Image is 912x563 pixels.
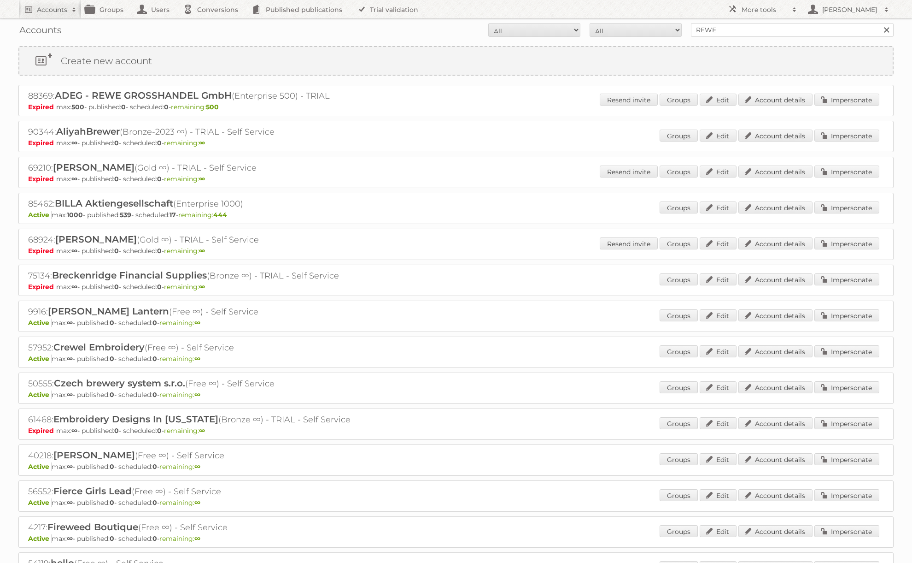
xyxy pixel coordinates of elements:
a: Groups [660,201,698,213]
a: Groups [660,237,698,249]
strong: 0 [152,391,157,399]
strong: ∞ [194,498,200,507]
span: remaining: [159,391,200,399]
strong: 0 [157,427,162,435]
a: Impersonate [814,309,879,321]
span: Expired [28,247,56,255]
strong: 0 [110,355,114,363]
a: Impersonate [814,237,879,249]
a: Edit [700,417,737,429]
h2: Accounts [37,5,67,14]
span: Active [28,391,52,399]
span: Expired [28,139,56,147]
span: Active [28,534,52,543]
strong: 0 [114,175,119,183]
a: Impersonate [814,201,879,213]
strong: 0 [157,247,162,255]
span: Expired [28,427,56,435]
a: Account details [738,489,813,501]
h2: 85462: (Enterprise 1000) [28,198,351,210]
a: Account details [738,94,813,106]
a: Resend invite [600,166,658,178]
span: Breckenridge Financial Supplies [52,270,207,281]
strong: 1000 [67,211,83,219]
strong: 0 [110,498,114,507]
a: Edit [700,94,737,106]
a: Account details [738,237,813,249]
span: remaining: [164,427,205,435]
h2: 56552: (Free ∞) - Self Service [28,486,351,498]
strong: 0 [157,139,162,147]
span: Czech brewery system s.r.o. [54,378,185,389]
a: Edit [700,525,737,537]
strong: ∞ [71,175,77,183]
span: remaining: [164,283,205,291]
strong: ∞ [199,283,205,291]
strong: ∞ [199,175,205,183]
span: Embroidery Designs In [US_STATE] [53,414,218,425]
a: Account details [738,453,813,465]
span: Expired [28,283,56,291]
h2: [PERSON_NAME] [820,5,880,14]
strong: 0 [152,319,157,327]
h2: 69210: (Gold ∞) - TRIAL - Self Service [28,162,351,174]
a: Impersonate [814,525,879,537]
span: Expired [28,103,56,111]
strong: 0 [114,139,119,147]
a: Edit [700,381,737,393]
strong: 500 [206,103,219,111]
span: remaining: [159,355,200,363]
p: max: - published: - scheduled: - [28,462,884,471]
h2: More tools [742,5,788,14]
a: Impersonate [814,417,879,429]
h2: 4217: (Free ∞) - Self Service [28,522,351,533]
a: Edit [700,130,737,142]
a: Edit [700,453,737,465]
span: Expired [28,175,56,183]
a: Account details [738,309,813,321]
strong: 500 [71,103,84,111]
strong: 0 [157,175,162,183]
a: Edit [700,345,737,357]
h2: 90344: (Bronze-2023 ∞) - TRIAL - Self Service [28,126,351,138]
a: Groups [660,309,698,321]
a: Groups [660,489,698,501]
p: max: - published: - scheduled: - [28,534,884,543]
strong: 0 [121,103,126,111]
a: Impersonate [814,489,879,501]
strong: 0 [152,534,157,543]
span: remaining: [164,247,205,255]
a: Impersonate [814,273,879,285]
a: Groups [660,130,698,142]
span: [PERSON_NAME] [55,234,137,245]
strong: ∞ [194,534,200,543]
strong: 0 [110,462,114,471]
strong: ∞ [71,139,77,147]
p: max: - published: - scheduled: - [28,427,884,435]
span: remaining: [159,534,200,543]
a: Edit [700,201,737,213]
a: Groups [660,166,698,178]
strong: ∞ [199,139,205,147]
strong: ∞ [194,462,200,471]
strong: ∞ [67,462,73,471]
span: Crewel Embroidery [53,342,145,353]
a: Edit [700,166,737,178]
strong: 0 [152,498,157,507]
a: Edit [700,309,737,321]
span: ADEG - REWE GROSSHANDEL GmbH [55,90,232,101]
h2: 9916: (Free ∞) - Self Service [28,306,351,318]
strong: ∞ [194,355,200,363]
span: remaining: [178,211,227,219]
a: Impersonate [814,94,879,106]
a: Impersonate [814,345,879,357]
strong: 0 [110,319,114,327]
p: max: - published: - scheduled: - [28,211,884,219]
strong: ∞ [199,427,205,435]
h2: 50555: (Free ∞) - Self Service [28,378,351,390]
strong: ∞ [194,391,200,399]
a: Groups [660,381,698,393]
strong: ∞ [67,534,73,543]
p: max: - published: - scheduled: - [28,498,884,507]
strong: ∞ [71,283,77,291]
